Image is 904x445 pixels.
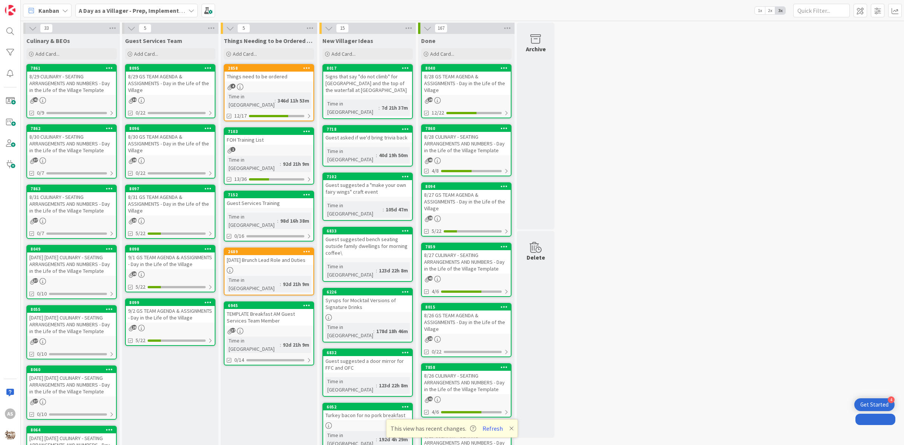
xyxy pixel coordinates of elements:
[422,65,511,72] div: 8040
[422,364,511,371] div: 7858
[281,280,311,288] div: 92d 21h 9m
[325,201,383,218] div: Time in [GEOGRAPHIC_DATA]
[480,424,505,433] button: Refresh
[125,124,215,179] a: 80968/30 GS TEAM AGENDA & ASSIGNMENTS - Day in the Life of the Village0/22
[860,401,889,408] div: Get Started
[322,64,413,119] a: 8017Signs that say "do not climb" for [GEOGRAPHIC_DATA] and the top of the waterfall at [GEOGRAPH...
[323,228,412,234] div: 6833
[132,158,137,162] span: 28
[33,97,38,102] span: 41
[327,127,412,132] div: 7718
[422,183,511,213] div: 80948/27 GS TEAM AGENDA & ASSIGNMENTS - Day in the Life of the Village
[224,128,313,145] div: 7103FOH Training List
[37,169,44,177] span: 0/7
[228,66,313,71] div: 2858
[126,252,215,269] div: 9/1 GS TEAM AGENDA & ASSIGNMENTS - Day in the Life of the Village
[27,125,116,155] div: 78628/30 CULINARY - SEATING ARRANGEMENTS AND NUMBERS - Day in the Life of the Village Template
[323,404,412,410] div: 6052
[224,302,313,309] div: 6945
[380,104,410,112] div: 7d 21h 37m
[327,289,412,295] div: 6226
[27,246,116,276] div: 8049[DATE] [DATE] CULINARY - SEATING ARRANGEMENTS AND NUMBERS - Day in the Life of the Village Te...
[526,44,546,54] div: Archive
[26,245,117,299] a: 8049[DATE] [DATE] CULINARY - SEATING ARRANGEMENTS AND NUMBERS - Day in the Life of the Village Te...
[234,232,244,240] span: 0/16
[322,37,373,44] span: New Villager Ideas
[227,276,280,292] div: Time in [GEOGRAPHIC_DATA]
[139,24,151,33] span: 5
[425,66,511,71] div: 8040
[27,132,116,155] div: 8/30 CULINARY - SEATING ARRANGEMENTS AND NUMBERS - Day in the Life of the Village Template
[126,306,215,323] div: 9/2 GS TEAM AGENDA & ASSIGNMENTS - Day in the Life of the Village
[126,65,215,95] div: 80958/29 GS TEAM AGENDA & ASSIGNMENTS - Day in the Life of the Village
[432,287,439,295] span: 4/6
[422,125,511,155] div: 78608/28 CULINARY - SEATING ARRANGEMENTS AND NUMBERS - Day in the Life of the Village Template
[27,125,116,132] div: 7862
[373,327,374,335] span: :
[132,218,137,223] span: 28
[325,377,376,394] div: Time in [GEOGRAPHIC_DATA]
[136,283,145,291] span: 5/22
[376,151,377,159] span: :
[428,158,433,162] span: 40
[132,271,137,276] span: 28
[322,227,413,282] a: 6833Guest suggested bench seating outside family dwellings for morning coffee\Time in [GEOGRAPHIC...
[237,24,250,33] span: 5
[125,37,182,44] span: Guest Services Team
[280,160,281,168] span: :
[5,5,15,15] img: Visit kanbanzone.com
[323,173,412,197] div: 7102Guest suggested a "make your own fairy wings" craft event
[323,180,412,197] div: Guest suggested a "make your own fairy wings" craft event
[26,305,117,359] a: 8055[DATE] [DATE] CULINARY - SEATING ARRANGEMENTS AND NUMBERS - Day in the Life of the Village Te...
[327,404,412,410] div: 6052
[126,299,215,323] div: 80999/2 GS TEAM AGENDA & ASSIGNMENTS - Day in the Life of the Village
[374,327,410,335] div: 178d 18h 46m
[125,298,215,346] a: 80999/2 GS TEAM AGENDA & ASSIGNMENTS - Day in the Life of the Village5/22
[35,50,60,57] span: Add Card...
[331,50,356,57] span: Add Card...
[31,307,116,312] div: 8055
[421,182,512,237] a: 80948/27 GS TEAM AGENDA & ASSIGNMENTS - Day in the Life of the Village5/22
[224,135,313,145] div: FOH Training List
[231,147,235,152] span: 1
[323,65,412,95] div: 8017Signs that say "do not climb" for [GEOGRAPHIC_DATA] and the top of the waterfall at [GEOGRAPH...
[27,72,116,95] div: 8/29 CULINARY - SEATING ARRANGEMENTS AND NUMBERS - Day in the Life of the Village Template
[325,147,376,164] div: Time in [GEOGRAPHIC_DATA]
[323,173,412,180] div: 7102
[224,37,314,44] span: Things Needing to be Ordered - PUT IN CARD, Don't make new card
[432,227,441,235] span: 5/22
[327,228,412,234] div: 6833
[125,64,215,118] a: 80958/29 GS TEAM AGENDA & ASSIGNMENTS - Day in the Life of the Village0/22
[27,427,116,433] div: 8064
[336,24,349,33] span: 15
[323,126,412,142] div: 7718Guest asked if we'd bring trivia back
[79,7,213,14] b: A Day as a Villager - Prep, Implement and Execute
[377,381,410,390] div: 123d 22h 8m
[231,328,235,333] span: 37
[228,249,313,254] div: 2689
[26,365,117,420] a: 8060[DATE] [DATE] CULINARY - SEATING ARRANGEMENTS AND NUMBERS - Day in the Life of the Village Te...
[323,133,412,142] div: Guest asked if we'd bring trivia back
[425,126,511,131] div: 7860
[33,218,38,223] span: 37
[422,132,511,155] div: 8/28 CULINARY - SEATING ARRANGEMENTS AND NUMBERS - Day in the Life of the Village Template
[234,175,247,183] span: 13/36
[428,276,433,281] span: 40
[278,217,311,225] div: 98d 16h 38m
[224,255,313,265] div: [DATE] Brunch Lead Role and Duties
[228,129,313,134] div: 7103
[227,213,277,229] div: Time in [GEOGRAPHIC_DATA]
[31,367,116,372] div: 8060
[33,399,38,404] span: 37
[224,65,313,72] div: 2858
[224,191,314,242] a: 7152Guest Services TrainingTime in [GEOGRAPHIC_DATA]:98d 16h 38m0/16
[325,262,376,279] div: Time in [GEOGRAPHIC_DATA]
[224,128,313,135] div: 7103
[775,7,785,14] span: 3x
[322,349,413,397] a: 6832Guest suggested a door mirror for FFC and OFCTime in [GEOGRAPHIC_DATA]:123d 22h 8m
[129,126,215,131] div: 8096
[234,112,247,120] span: 12/17
[275,96,276,105] span: :
[425,184,511,189] div: 8094
[126,192,215,216] div: 8/31 GS TEAM AGENDA & ASSIGNMENTS - Day in the Life of the Village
